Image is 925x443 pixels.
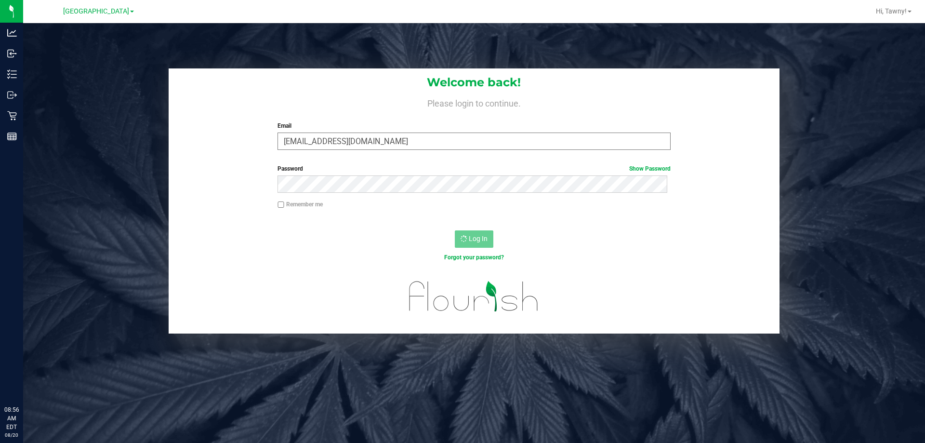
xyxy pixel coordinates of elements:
[277,201,284,208] input: Remember me
[629,165,671,172] a: Show Password
[169,76,780,89] h1: Welcome back!
[169,96,780,108] h4: Please login to continue.
[397,272,550,321] img: flourish_logo.svg
[277,165,303,172] span: Password
[7,28,17,38] inline-svg: Analytics
[63,7,129,15] span: [GEOGRAPHIC_DATA]
[4,431,19,439] p: 08/20
[7,69,17,79] inline-svg: Inventory
[7,49,17,58] inline-svg: Inbound
[277,200,323,209] label: Remember me
[4,405,19,431] p: 08:56 AM EDT
[455,230,493,248] button: Log In
[876,7,907,15] span: Hi, Tawny!
[7,111,17,121] inline-svg: Retail
[277,121,670,130] label: Email
[7,90,17,100] inline-svg: Outbound
[7,132,17,141] inline-svg: Reports
[444,254,504,261] a: Forgot your password?
[469,235,488,242] span: Log In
